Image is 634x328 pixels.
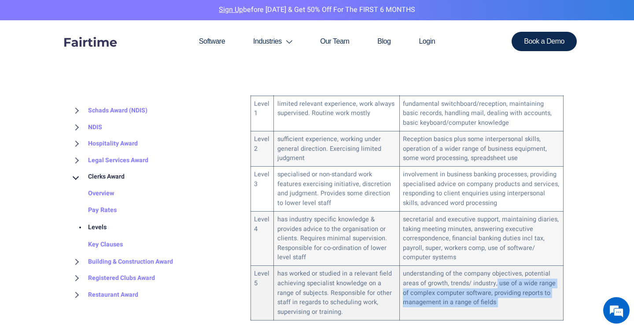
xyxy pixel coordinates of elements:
[185,20,239,63] a: Software
[400,167,564,212] td: involvement in business banking processes, providing specialised advice on company products and s...
[70,185,114,202] a: Overview
[20,175,139,185] div: We'll Send Them to You
[512,32,577,51] a: Book a Demo
[274,131,400,166] td: sufficient experience, working under general direction. Exercising limited judgment
[306,20,363,63] a: Our Team
[251,266,274,320] td: Level 5
[4,243,168,274] textarea: Enter details in the input field
[524,38,564,45] span: Book a Demo
[70,270,155,287] a: Registered Clubs Award
[251,211,274,265] td: Level 4
[144,4,166,26] div: Minimize live chat window
[114,209,139,220] div: Submit
[400,266,564,320] td: understanding of the company objectives, potential areas of growth, trends/ industry, use of a wi...
[405,20,449,63] a: Login
[70,286,138,303] a: Restaurant Award
[15,44,37,66] img: d_7003521856_operators_12627000000521031
[70,84,237,303] div: BROWSE TOPICS
[70,202,117,219] a: Pay Rates
[239,20,306,63] a: Industries
[274,266,400,320] td: has worked or studied in a relevant field achieving specialist knowledge on a range of subjects. ...
[70,219,107,236] a: Levels
[46,49,148,61] div: Need Clerks Rates?
[7,4,627,16] p: before [DATE] & Get 50% Off for the FIRST 6 MONTHS
[400,211,564,265] td: secretarial and executive support, maintaining diaries, taking meeting minutes, answering executi...
[70,168,125,185] a: Clerks Award
[251,96,274,131] td: Level 1
[70,236,123,253] a: Key Clauses
[70,152,148,169] a: Legal Services Award
[400,131,564,166] td: Reception basics plus some interpersonal skills, operation of a wider range of business equipment...
[251,131,274,166] td: Level 2
[274,167,400,212] td: specialised or non-standard work features exercising initiative, discretion and judgment. Provide...
[70,253,173,270] a: Building & Construction Award
[251,167,274,212] td: Level 3
[70,135,138,152] a: Hospitality Award
[274,96,400,131] td: limited relevant experience, work always supervised. Routine work mostly
[274,211,400,265] td: has industry specific knowledge & provides advice to the organisation or clients. Requires minima...
[15,157,64,164] div: Need Clerks Rates?
[70,119,102,136] a: NDIS
[219,4,243,15] a: Sign Up
[70,102,147,119] a: Schads Award (NDIS)
[70,102,237,303] nav: BROWSE TOPICS
[363,20,405,63] a: Blog
[400,96,564,131] td: fundamental switchboard/reception, maintaining basic records, handling mail, dealing with account...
